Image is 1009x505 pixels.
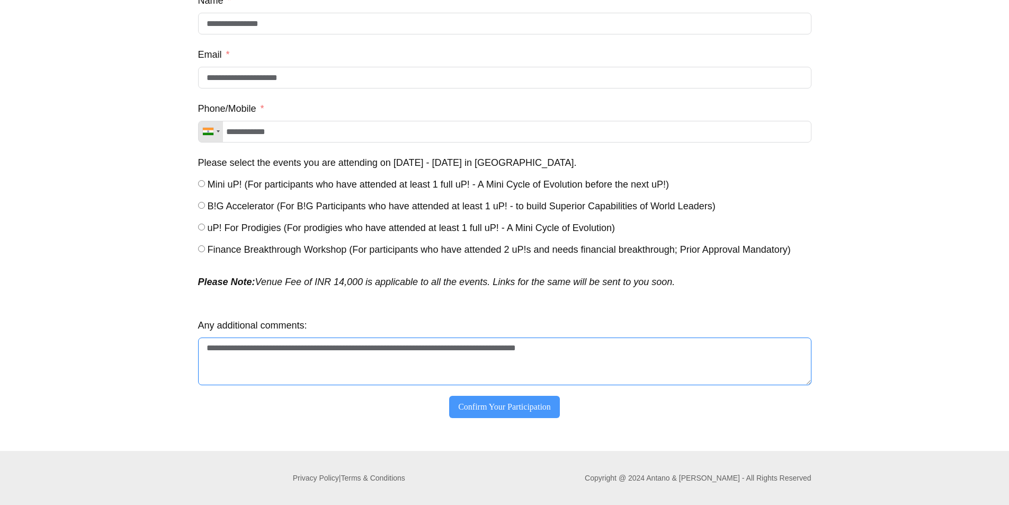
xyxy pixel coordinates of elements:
[198,202,205,209] input: B!G Accelerator (For B!G Participants who have attended at least 1 uP! - to build Superior Capabi...
[198,277,255,287] strong: Please Note:
[198,224,205,231] input: uP! For Prodigies (For prodigies who have attended at least 1 full uP! - A Mini Cycle of Evolution)
[449,396,560,418] button: Confirm Your Participation
[198,471,501,485] p: |
[198,45,230,64] label: Email
[293,474,339,482] a: Privacy Policy
[208,179,669,190] span: Mini uP! (For participants who have attended at least 1 full uP! - A Mini Cycle of Evolution befo...
[198,277,675,287] em: Venue Fee of INR 14,000 is applicable to all the events. Links for the same will be sent to you s...
[208,201,716,211] span: B!G Accelerator (For B!G Participants who have attended at least 1 uP! - to build Superior Capabi...
[198,99,264,118] label: Phone/Mobile
[199,121,223,142] div: Telephone country code
[198,338,811,385] textarea: Any additional comments:
[198,121,811,143] input: Phone/Mobile
[198,153,577,172] label: Please select the events you are attending on 18th - 21st Sep 2025 in Chennai.
[341,474,405,482] a: Terms & Conditions
[198,245,205,252] input: Finance Breakthrough Workshop (For participants who have attended 2 uP!s and needs financial brea...
[198,180,205,187] input: Mini uP! (For participants who have attended at least 1 full uP! - A Mini Cycle of Evolution befo...
[198,316,307,335] label: Any additional comments:
[585,471,811,485] p: Copyright @ 2024 Antano & [PERSON_NAME] - All Rights Reserved
[198,67,811,88] input: Email
[208,244,791,255] span: Finance Breakthrough Workshop (For participants who have attended 2 uP!s and needs financial brea...
[208,223,615,233] span: uP! For Prodigies (For prodigies who have attended at least 1 full uP! - A Mini Cycle of Evolution)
